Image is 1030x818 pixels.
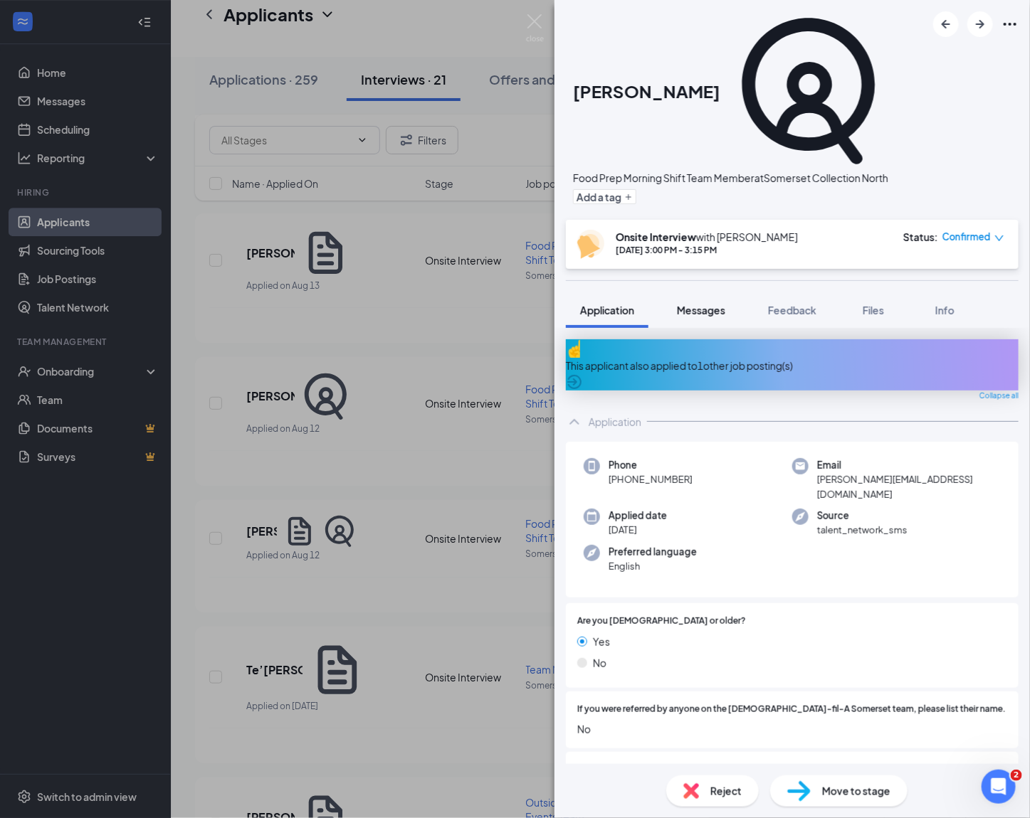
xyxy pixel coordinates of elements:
button: ArrowRight [967,11,993,37]
span: Are you [DEMOGRAPHIC_DATA] or older? [577,615,746,628]
span: Reject [710,783,742,799]
span: [PERSON_NAME][EMAIL_ADDRESS][DOMAIN_NAME] [817,472,1001,501]
span: No [593,655,606,671]
span: 2 [1011,770,1022,781]
span: Applied date [609,509,667,523]
span: Email [817,458,1001,472]
div: Food Prep Morning Shift Team Member at Somerset Collection North [573,171,888,185]
span: Move to stage [822,783,890,799]
span: No [577,721,1007,737]
h1: [PERSON_NAME] [573,79,720,103]
svg: SourcingTools [729,11,888,171]
span: Application [580,304,634,317]
span: down [994,233,1004,243]
span: English [609,559,697,573]
div: Status : [903,230,938,244]
svg: ArrowRight [972,16,989,33]
span: [PHONE_NUMBER] [609,472,693,487]
iframe: Intercom live chat [982,770,1016,804]
div: [DATE] 3:00 PM - 3:15 PM [616,244,798,256]
span: If you were referred by anyone on the [DEMOGRAPHIC_DATA]-fil-A Somerset team, please list their n... [577,703,1006,716]
div: Application [589,415,641,429]
svg: Ellipses [1002,16,1019,33]
span: Messages [677,304,725,317]
span: Files [863,304,884,317]
span: Confirmed [942,230,991,244]
svg: ChevronUp [566,413,583,430]
span: Preferred language [609,545,697,559]
span: Source [817,509,908,523]
span: Info [935,304,955,317]
div: This applicant also applied to 1 other job posting(s) [566,358,1019,373]
div: with [PERSON_NAME] [616,230,798,244]
span: talent_network_sms [817,523,908,537]
button: ArrowLeftNew [933,11,959,37]
span: [DATE] [609,523,667,537]
svg: ArrowCircle [566,373,583,391]
svg: ArrowLeftNew [937,16,955,33]
span: Yes [593,634,610,649]
span: Phone [609,458,693,472]
span: Collapse all [979,391,1019,402]
button: PlusAdd a tag [573,189,636,204]
span: Feedback [768,304,816,317]
span: You will be receiving SMS messages from 31063, please note this is a two way messaging system. Pl... [577,763,1007,790]
svg: Plus [624,193,633,201]
b: Onsite Interview [616,230,696,243]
